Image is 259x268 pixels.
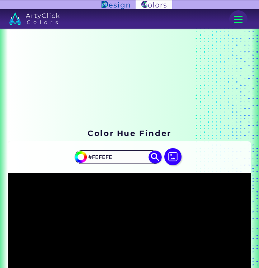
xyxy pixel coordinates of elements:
[102,1,130,9] img: ArtyClick Design logo
[149,151,162,164] img: icon search
[9,12,60,25] img: logo_artyclick_colors_white.svg
[86,151,150,163] input: type color..
[164,148,182,165] img: icon picture
[88,128,171,138] h1: Color Hue Finder
[136,0,172,10] img: ArtyClick Colors logo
